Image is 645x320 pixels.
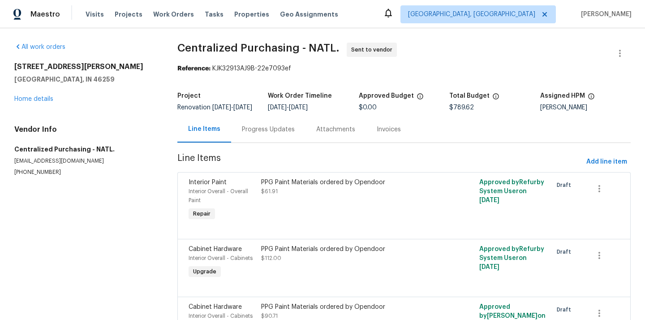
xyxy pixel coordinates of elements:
span: $112.00 [261,255,281,261]
div: Progress Updates [242,125,295,134]
button: Add line item [583,154,631,170]
span: Draft [557,181,575,190]
span: [DATE] [212,104,231,111]
span: $0.00 [359,104,377,111]
span: Properties [234,10,269,19]
span: The total cost of line items that have been proposed by Opendoor. This sum includes line items th... [492,93,499,104]
h5: Work Order Timeline [268,93,332,99]
span: Geo Assignments [280,10,338,19]
span: [DATE] [268,104,287,111]
p: [PHONE_NUMBER] [14,169,156,176]
span: Cabinet Hardware [189,304,242,310]
span: The hpm assigned to this work order. [588,93,595,104]
div: KJK32913AJ9B-22e7093ef [177,64,631,73]
span: [DATE] [289,104,308,111]
h5: Centralized Purchasing - NATL. [14,145,156,154]
div: [PERSON_NAME] [540,104,631,111]
span: Interior Overall - Cabinets [189,313,253,319]
span: Add line item [586,156,627,168]
span: Repair [189,209,214,218]
span: The total cost of line items that have been approved by both Opendoor and the Trade Partner. This... [417,93,424,104]
div: PPG Paint Materials ordered by Opendoor [261,178,438,187]
span: Cabinet Hardware [189,246,242,252]
div: Attachments [316,125,355,134]
h5: Assigned HPM [540,93,585,99]
span: Draft [557,247,575,256]
span: Tasks [205,11,224,17]
span: Interior Overall - Overall Paint [189,189,248,203]
span: [DATE] [479,264,499,270]
span: $90.71 [261,313,278,319]
span: [DATE] [233,104,252,111]
span: Interior Overall - Cabinets [189,255,253,261]
span: Maestro [30,10,60,19]
span: - [212,104,252,111]
a: All work orders [14,44,65,50]
a: Home details [14,96,53,102]
div: Invoices [377,125,401,134]
span: [PERSON_NAME] [577,10,632,19]
span: Centralized Purchasing - NATL. [177,43,340,53]
span: [GEOGRAPHIC_DATA], [GEOGRAPHIC_DATA] [408,10,535,19]
span: Projects [115,10,142,19]
h5: [GEOGRAPHIC_DATA], IN 46259 [14,75,156,84]
div: PPG Paint Materials ordered by Opendoor [261,245,438,254]
div: PPG Paint Materials ordered by Opendoor [261,303,438,311]
span: Renovation [177,104,252,111]
h5: Total Budget [449,93,490,99]
div: Line Items [188,125,220,134]
span: $61.91 [261,189,278,194]
span: $789.62 [449,104,474,111]
h5: Project [177,93,201,99]
span: Approved by Refurby System User on [479,179,544,203]
span: Approved by Refurby System User on [479,246,544,270]
h4: Vendor Info [14,125,156,134]
span: [DATE] [479,197,499,203]
span: Visits [86,10,104,19]
span: Upgrade [189,267,220,276]
h2: [STREET_ADDRESS][PERSON_NAME] [14,62,156,71]
span: Interior Paint [189,179,227,186]
span: - [268,104,308,111]
span: Line Items [177,154,583,170]
span: Draft [557,305,575,314]
span: Work Orders [153,10,194,19]
span: Sent to vendor [351,45,396,54]
p: [EMAIL_ADDRESS][DOMAIN_NAME] [14,157,156,165]
h5: Approved Budget [359,93,414,99]
b: Reference: [177,65,211,72]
